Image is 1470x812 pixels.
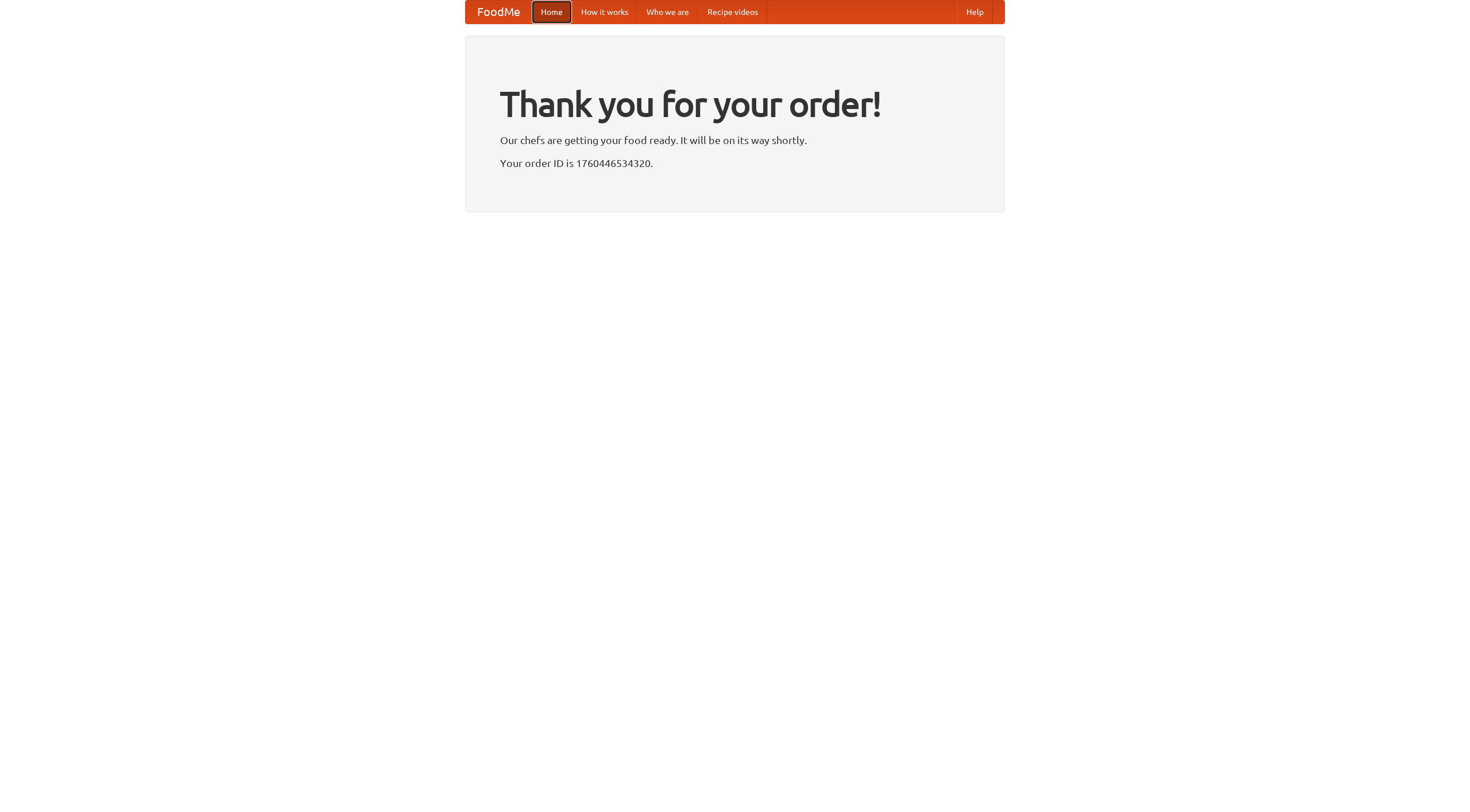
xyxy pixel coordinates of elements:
[572,1,637,24] a: How it works
[957,1,993,24] a: Help
[466,1,532,24] a: FoodMe
[698,1,767,24] a: Recipe videos
[500,76,970,131] h1: Thank you for your order!
[500,131,970,149] p: Our chefs are getting your food ready. It will be on its way shortly.
[500,154,970,172] p: Your order ID is 1760446534320.
[637,1,698,24] a: Who we are
[532,1,572,24] a: Home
